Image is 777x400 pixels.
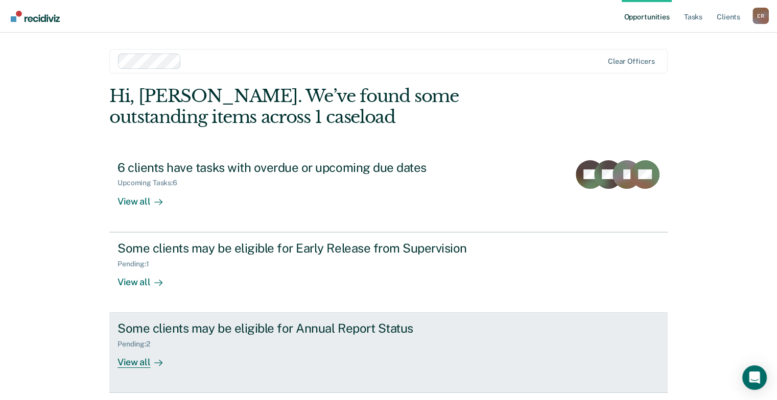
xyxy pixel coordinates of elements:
div: View all [117,268,175,288]
div: Hi, [PERSON_NAME]. We’ve found some outstanding items across 1 caseload [109,86,556,128]
div: Upcoming Tasks : 6 [117,179,185,187]
div: Pending : 1 [117,260,157,268]
div: View all [117,187,175,207]
div: Open Intercom Messenger [742,365,767,390]
div: View all [117,348,175,368]
a: 6 clients have tasks with overdue or upcoming due datesUpcoming Tasks:6View all [109,152,668,232]
div: Some clients may be eligible for Early Release from Supervision [117,241,476,256]
img: Recidiviz [11,11,60,22]
a: Some clients may be eligible for Annual Report StatusPending:2View all [109,313,668,393]
div: Clear officers [608,57,655,66]
a: Some clients may be eligible for Early Release from SupervisionPending:1View all [109,232,668,313]
div: 6 clients have tasks with overdue or upcoming due dates [117,160,476,175]
div: Pending : 2 [117,340,158,348]
div: Some clients may be eligible for Annual Report Status [117,321,476,336]
button: Profile dropdown button [752,8,769,24]
div: E R [752,8,769,24]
